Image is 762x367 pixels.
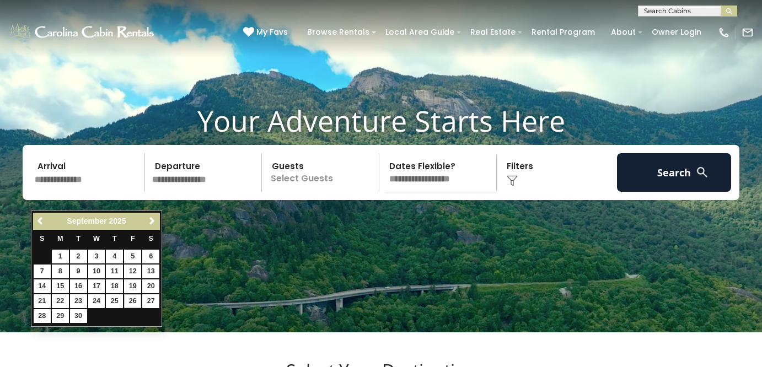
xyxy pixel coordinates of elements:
a: 3 [88,250,105,263]
a: 28 [34,309,51,323]
span: Previous [36,217,45,225]
a: 21 [34,294,51,308]
a: Local Area Guide [380,24,460,41]
img: filter--v1.png [507,175,518,186]
a: 11 [106,265,123,278]
a: 25 [106,294,123,308]
a: 19 [124,279,141,293]
a: 2 [70,250,87,263]
img: search-regular-white.png [695,165,709,179]
a: 13 [142,265,159,278]
a: Next [145,214,159,228]
img: White-1-1-2.png [8,21,157,44]
span: Wednesday [93,235,100,242]
a: About [605,24,641,41]
a: 17 [88,279,105,293]
span: Monday [57,235,63,242]
a: 8 [52,265,69,278]
a: 24 [88,294,105,308]
a: 30 [70,309,87,323]
a: 4 [106,250,123,263]
a: 10 [88,265,105,278]
span: Sunday [40,235,44,242]
a: 20 [142,279,159,293]
a: Previous [34,214,48,228]
a: 12 [124,265,141,278]
a: Owner Login [646,24,707,41]
span: Thursday [112,235,117,242]
a: 27 [142,294,159,308]
p: Select Guests [265,153,379,192]
a: 22 [52,294,69,308]
a: 9 [70,265,87,278]
span: September [67,217,106,225]
a: 6 [142,250,159,263]
span: Tuesday [76,235,81,242]
a: 18 [106,279,123,293]
span: 2025 [109,217,126,225]
a: 26 [124,294,141,308]
a: 23 [70,294,87,308]
a: 16 [70,279,87,293]
a: 15 [52,279,69,293]
h1: Your Adventure Starts Here [8,104,754,138]
a: 5 [124,250,141,263]
a: 7 [34,265,51,278]
span: Friday [131,235,135,242]
span: Saturday [149,235,153,242]
a: Rental Program [526,24,600,41]
span: My Favs [256,26,288,38]
img: phone-regular-white.png [718,26,730,39]
a: Real Estate [465,24,521,41]
a: 14 [34,279,51,293]
a: My Favs [243,26,291,39]
a: 29 [52,309,69,323]
a: Browse Rentals [302,24,375,41]
img: mail-regular-white.png [742,26,754,39]
a: 1 [52,250,69,263]
span: Next [148,217,157,225]
button: Search [617,153,731,192]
